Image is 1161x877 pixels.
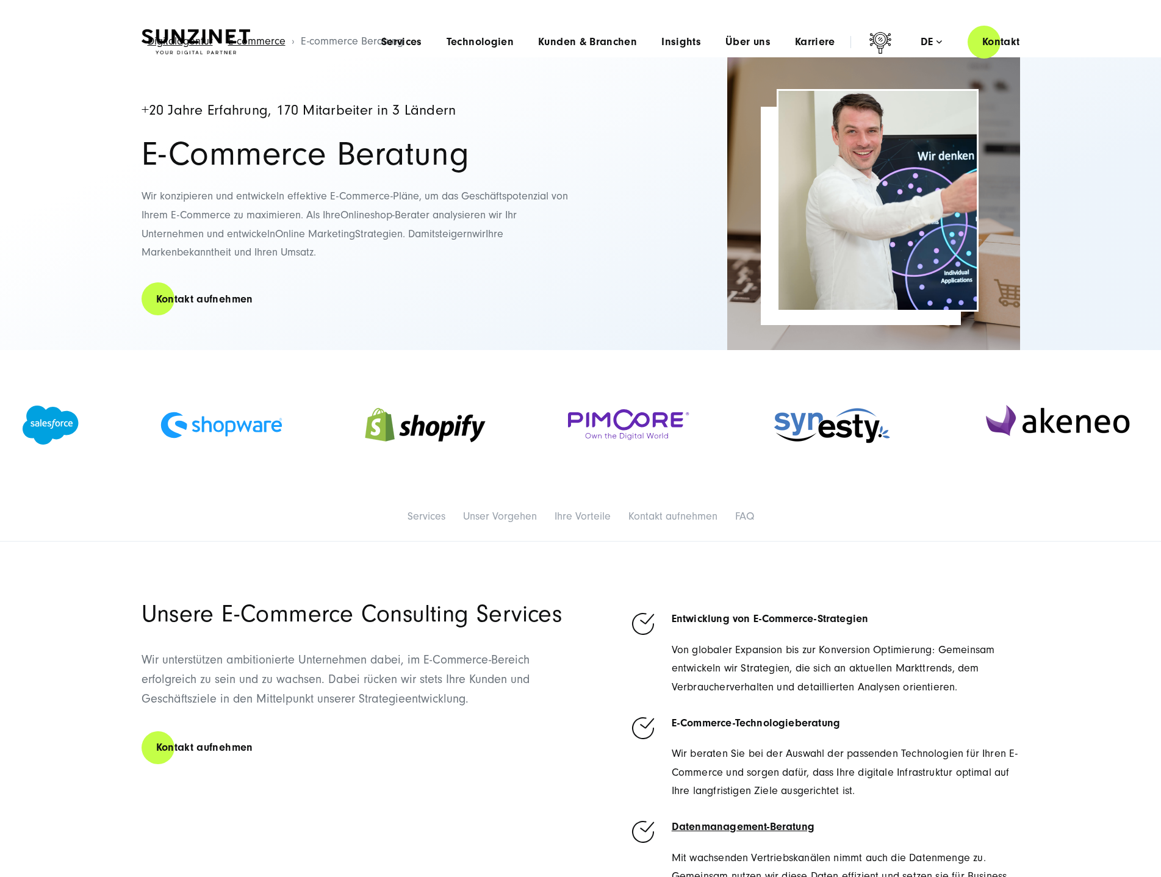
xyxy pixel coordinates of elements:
[778,91,977,310] img: E-Commerce Beratung Header | Mitarbeiter erklärt etwas vor einem Bildschirm
[672,612,869,625] strong: Entwicklung von E-Commerce-Strategien
[772,401,894,448] img: Synesty Agentur - Digitalagentur für Systemintegration und Prozessautomatisierung SUNZINET
[568,409,690,440] img: Pimcore Partner Agentur - Digitalagentur SUNZINET
[142,209,517,240] span: hop-Berater analysieren wir Ihr Unternehmen und entwickeln
[628,510,717,523] a: Kontakt aufnehmen
[142,730,268,765] a: Kontakt aufnehmen
[340,209,375,221] span: Onlines
[795,36,835,48] a: Karriere
[538,36,637,48] a: Kunden & Branchen
[968,24,1035,59] a: Kontakt
[364,392,486,458] img: Shopify Partner Agentur - Digitalagentur SUNZINET
[672,820,814,833] a: Datenmanagement-Beratung
[408,510,445,523] a: Services
[921,36,942,48] div: de
[142,190,568,221] span: Wir konzipieren und entwickeln effektive E-Commerce-Pläne, um das Geschäftspotenzial von Ihrem E-...
[672,747,1018,797] span: Wir beraten Sie bei der Auswahl der passenden Technologien für Ihren E-Commerce und sorgen dafür,...
[275,227,355,240] span: Online Marketing
[435,227,472,240] span: steigern
[142,650,572,709] p: Wir unterstützen ambitionierte Unternehmen dabei, im E-Commerce-Bereich erfolgreich zu sein und z...
[355,227,403,240] span: Strategien
[142,29,250,55] img: SUNZINET Full Service Digital Agentur
[735,510,754,523] a: FAQ
[23,406,79,445] img: Salesforce Partner Agentur - Digitalagentur SUNZINET
[160,412,282,438] img: Shopware Partner Agentur - Digitalagentur SUNZINET
[672,717,840,729] strong: E-Commerce-Technologieberatung
[976,395,1138,456] img: Akeneo Partner Agentur - Digitalagentur für Pim-Implementierung SUNZINET
[142,603,572,626] h2: Unsere E-Commerce Consulting Services
[447,36,514,48] a: Technologien
[472,227,486,240] span: wir
[142,282,268,317] a: Kontakt aufnehmen
[661,36,701,48] a: Insights
[142,137,569,171] h1: E-Commerce Beratung
[463,510,537,523] a: Unser Vorgehen
[725,36,771,48] a: Über uns
[555,510,611,523] a: Ihre Vorteile
[403,227,435,240] span: . Damit
[672,643,995,693] span: Von globaler Expansion bis zur Konversion Optimierung: Gemeinsam entwickeln wir Strategien, die s...
[727,57,1020,350] img: Full-Service Digitalagentur SUNZINET - E-Commerce Beratung_2
[381,36,422,48] a: Services
[142,103,569,118] h4: +20 Jahre Erfahrung, 170 Mitarbeiter in 3 Ländern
